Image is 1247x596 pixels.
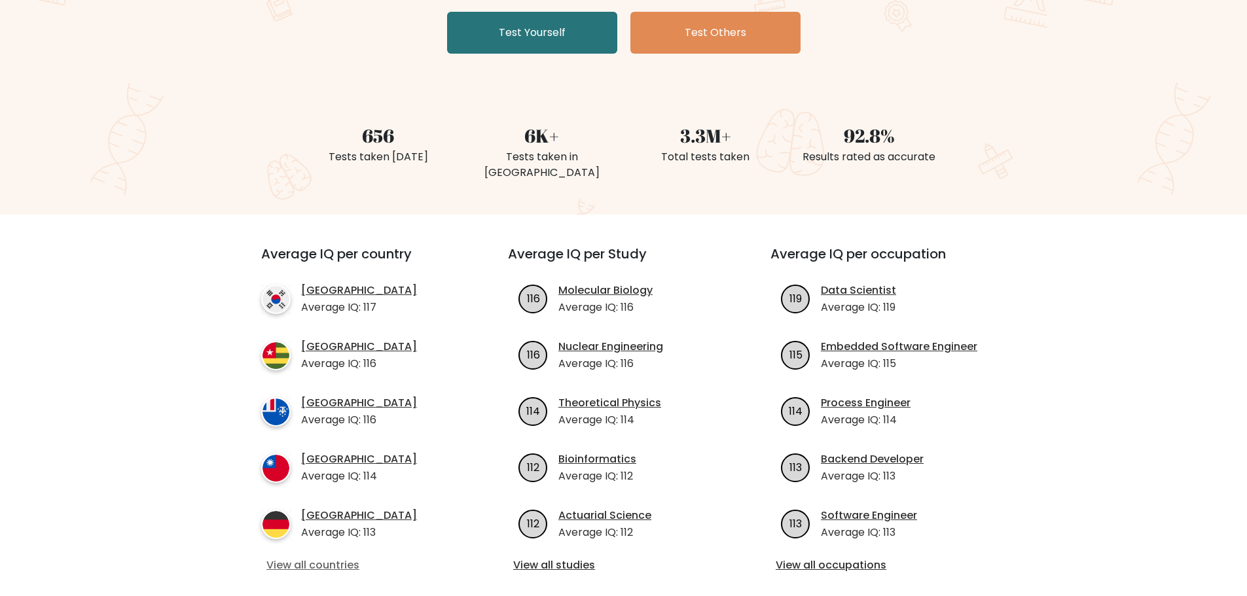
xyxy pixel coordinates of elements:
[776,557,996,573] a: View all occupations
[821,468,924,484] p: Average IQ: 113
[795,122,943,149] div: 92.8%
[821,451,924,467] a: Backend Developer
[558,508,651,523] a: Actuarial Science
[261,510,291,539] img: country
[558,525,651,540] p: Average IQ: 112
[789,516,802,531] text: 113
[789,459,802,474] text: 113
[301,395,417,411] a: [GEOGRAPHIC_DATA]
[301,339,417,355] a: [GEOGRAPHIC_DATA]
[301,468,417,484] p: Average IQ: 114
[527,290,540,306] text: 116
[789,347,803,362] text: 115
[261,397,291,427] img: country
[527,347,540,362] text: 116
[261,285,291,314] img: country
[558,395,661,411] a: Theoretical Physics
[261,453,291,483] img: country
[301,412,417,428] p: Average IQ: 116
[630,12,801,54] a: Test Others
[770,246,1002,277] h3: Average IQ per occupation
[632,149,780,165] div: Total tests taken
[821,525,917,540] p: Average IQ: 113
[558,412,661,428] p: Average IQ: 114
[301,508,417,523] a: [GEOGRAPHIC_DATA]
[632,122,780,149] div: 3.3M+
[558,300,653,315] p: Average IQ: 116
[558,339,663,355] a: Nuclear Engineering
[301,451,417,467] a: [GEOGRAPHIC_DATA]
[821,356,977,372] p: Average IQ: 115
[301,283,417,298] a: [GEOGRAPHIC_DATA]
[513,557,734,573] a: View all studies
[304,149,452,165] div: Tests taken [DATE]
[261,246,461,277] h3: Average IQ per country
[821,300,896,315] p: Average IQ: 119
[266,557,456,573] a: View all countries
[821,508,917,523] a: Software Engineer
[508,246,739,277] h3: Average IQ per Study
[821,339,977,355] a: Embedded Software Engineer
[789,290,802,306] text: 119
[527,459,539,474] text: 112
[301,525,417,540] p: Average IQ: 113
[558,468,636,484] p: Average IQ: 112
[795,149,943,165] div: Results rated as accurate
[789,403,803,418] text: 114
[468,149,616,181] div: Tests taken in [GEOGRAPHIC_DATA]
[301,300,417,315] p: Average IQ: 117
[468,122,616,149] div: 6K+
[558,451,636,467] a: Bioinformatics
[526,403,540,418] text: 114
[527,516,539,531] text: 112
[821,283,896,298] a: Data Scientist
[447,12,617,54] a: Test Yourself
[261,341,291,370] img: country
[304,122,452,149] div: 656
[558,283,653,298] a: Molecular Biology
[558,356,663,372] p: Average IQ: 116
[821,412,911,428] p: Average IQ: 114
[821,395,911,411] a: Process Engineer
[301,356,417,372] p: Average IQ: 116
